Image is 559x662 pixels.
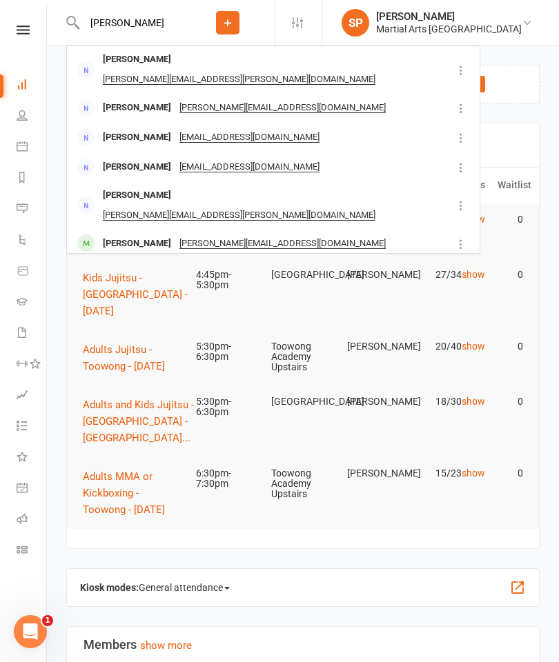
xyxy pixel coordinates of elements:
[42,615,53,626] span: 1
[341,330,416,363] td: [PERSON_NAME]
[491,259,529,291] td: 0
[416,259,491,291] td: 27/34
[341,457,416,490] td: [PERSON_NAME]
[17,474,48,505] a: General attendance kiosk mode
[17,257,48,288] a: Product Sales
[265,457,340,511] td: Toowong Academy Upstairs
[491,203,529,236] td: 0
[416,330,491,363] td: 20/40
[17,536,48,567] a: Class kiosk mode
[99,98,175,118] div: [PERSON_NAME]
[14,615,47,648] iframe: Intercom live chat
[462,269,485,280] a: show
[17,101,48,132] a: People
[83,270,192,319] button: Kids Jujitsu - [GEOGRAPHIC_DATA] - [DATE]
[99,128,175,148] div: [PERSON_NAME]
[17,163,48,194] a: Reports
[84,638,522,652] h3: Members
[83,399,194,444] span: Adults and Kids Jujitsu - [GEOGRAPHIC_DATA] - [GEOGRAPHIC_DATA]...
[462,341,485,352] a: show
[99,157,175,177] div: [PERSON_NAME]
[17,70,48,101] a: Dashboard
[265,330,340,384] td: Toowong Academy Upstairs
[376,23,522,35] div: Martial Arts [GEOGRAPHIC_DATA]
[140,639,192,652] a: show more
[416,385,491,418] td: 18/30
[83,343,165,372] span: Adults Jujitsu - Toowong - [DATE]
[190,385,265,429] td: 5:30pm-6:30pm
[265,259,340,291] td: [GEOGRAPHIC_DATA]
[139,576,230,599] span: General attendance
[83,397,200,446] button: Adults and Kids Jujitsu - [GEOGRAPHIC_DATA] - [GEOGRAPHIC_DATA]...
[17,505,48,536] a: Roll call kiosk mode
[17,443,48,474] a: What's New
[83,341,184,374] button: Adults Jujitsu - Toowong - [DATE]
[83,470,165,516] span: Adults MMA or Kickboxing - Toowong - [DATE]
[83,468,184,518] button: Adults MMA or Kickboxing - Toowong - [DATE]
[99,234,175,254] div: [PERSON_NAME]
[17,132,48,163] a: Calendar
[376,10,522,23] div: [PERSON_NAME]
[341,259,416,291] td: [PERSON_NAME]
[17,381,48,412] a: Assessments
[99,50,175,70] div: [PERSON_NAME]
[342,9,369,37] div: SP
[190,457,265,501] td: 6:30pm-7:30pm
[462,396,485,407] a: show
[83,272,188,317] span: Kids Jujitsu - [GEOGRAPHIC_DATA] - [DATE]
[80,582,139,593] strong: Kiosk modes:
[491,457,529,490] td: 0
[491,385,529,418] td: 0
[341,385,416,418] td: [PERSON_NAME]
[265,385,340,418] td: [GEOGRAPHIC_DATA]
[99,185,175,205] div: [PERSON_NAME]
[190,259,265,302] td: 4:45pm-5:30pm
[190,330,265,374] td: 5:30pm-6:30pm
[80,13,181,32] input: Search...
[491,168,529,203] th: Waitlist
[491,330,529,363] td: 0
[416,457,491,490] td: 15/23
[462,468,485,479] a: show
